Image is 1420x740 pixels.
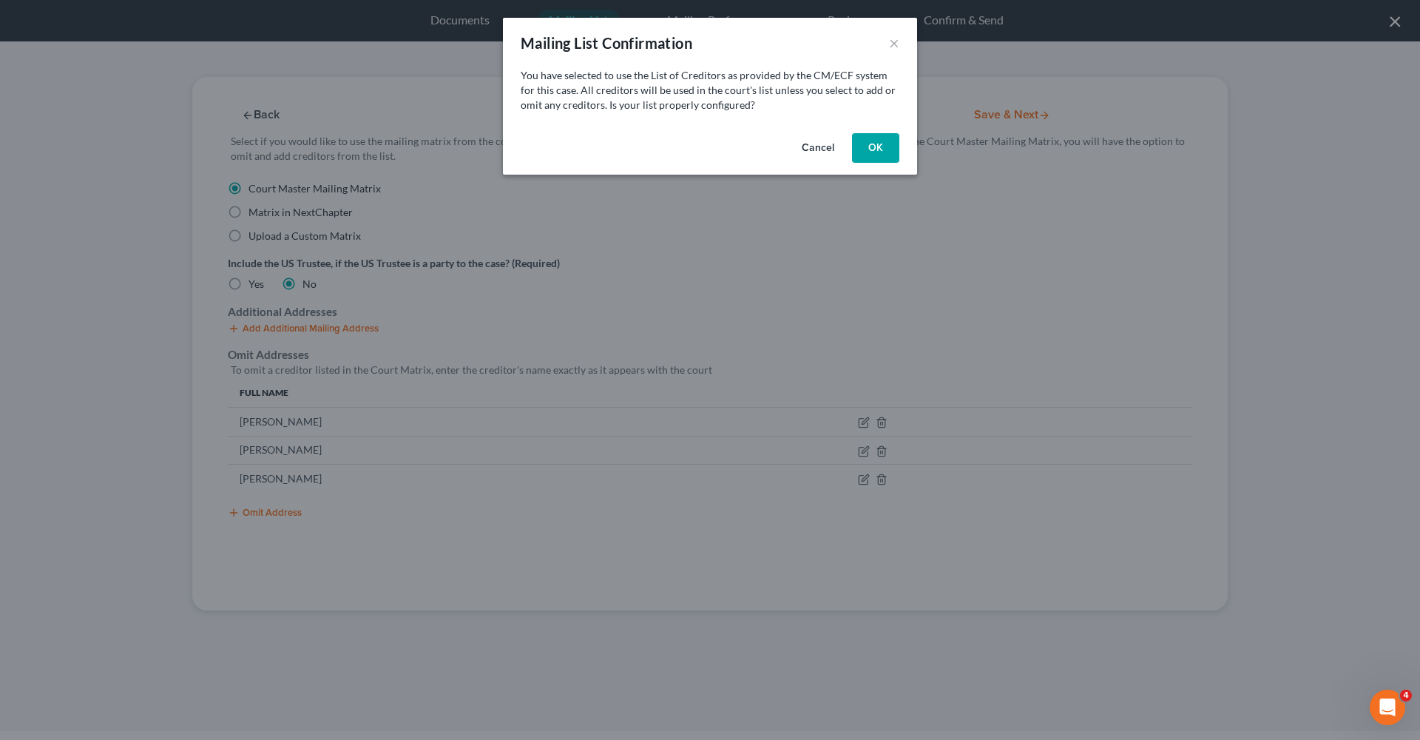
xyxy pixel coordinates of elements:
div: Mailing List Confirmation [521,33,692,53]
iframe: Intercom live chat [1370,690,1405,725]
button: Cancel [790,133,846,163]
button: OK [852,133,899,163]
span: 4 [1400,690,1412,702]
p: You have selected to use the List of Creditors as provided by the CM/ECF system for this case. Al... [521,68,899,112]
button: × [889,34,899,52]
